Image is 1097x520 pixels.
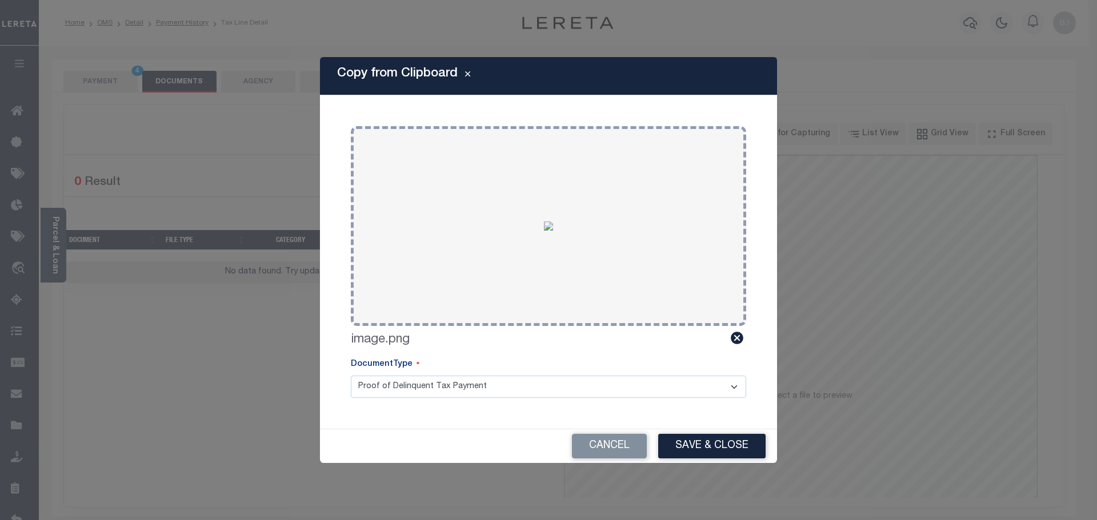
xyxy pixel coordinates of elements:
[351,330,410,349] label: image.png
[351,358,419,371] label: DocumentType
[658,434,766,458] button: Save & Close
[337,66,458,81] h5: Copy from Clipboard
[572,434,647,458] button: Cancel
[544,221,553,231] img: 69192995-fa0f-4b94-bd10-9a19b09877c5
[458,69,478,83] button: Close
